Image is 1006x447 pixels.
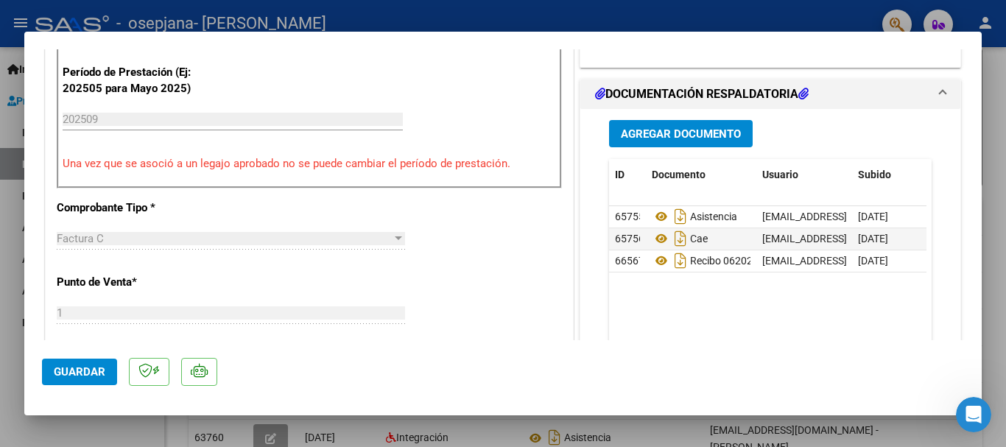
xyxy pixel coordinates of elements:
[756,159,852,191] datatable-header-cell: Usuario
[646,159,756,191] datatable-header-cell: Documento
[652,255,759,267] span: Recibo 062025
[615,211,644,222] span: 65755
[956,397,991,432] iframe: Intercom live chat
[652,169,706,180] span: Documento
[858,255,888,267] span: [DATE]
[57,274,208,291] p: Punto de Venta
[671,205,690,228] i: Descargar documento
[615,255,644,267] span: 66567
[57,232,104,245] span: Factura C
[580,80,960,109] mat-expansion-panel-header: DOCUMENTACIÓN RESPALDATORIA
[762,169,798,180] span: Usuario
[858,211,888,222] span: [DATE]
[57,200,208,217] p: Comprobante Tipo *
[652,233,708,244] span: Cae
[858,233,888,244] span: [DATE]
[595,85,809,103] h1: DOCUMENTACIÓN RESPALDATORIA
[652,211,737,222] span: Asistencia
[42,359,117,385] button: Guardar
[615,233,644,244] span: 65756
[63,155,556,172] p: Una vez que se asoció a un legajo aprobado no se puede cambiar el período de prestación.
[609,120,753,147] button: Agregar Documento
[580,109,960,415] div: DOCUMENTACIÓN RESPALDATORIA
[852,159,926,191] datatable-header-cell: Subido
[63,64,211,97] p: Período de Prestación (Ej: 202505 para Mayo 2025)
[671,227,690,250] i: Descargar documento
[615,169,625,180] span: ID
[858,169,891,180] span: Subido
[926,159,999,191] datatable-header-cell: Acción
[609,159,646,191] datatable-header-cell: ID
[621,127,741,141] span: Agregar Documento
[671,249,690,272] i: Descargar documento
[54,365,105,379] span: Guardar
